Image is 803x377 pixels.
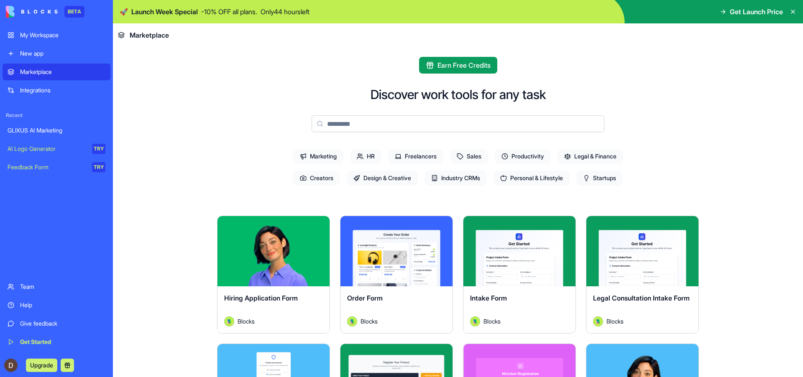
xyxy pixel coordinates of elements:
a: Hiring Application FormAvatarBlocks [217,216,330,334]
span: Recent [3,112,110,119]
div: TRY [92,162,105,172]
div: New app [20,49,105,58]
span: Creators [293,171,340,186]
img: Avatar [224,316,234,326]
a: Upgrade [26,361,57,369]
div: Help [20,301,105,309]
span: Blocks [606,317,624,326]
span: Marketing [293,149,343,164]
div: My Workspace [20,31,105,39]
div: Marketplace [20,68,105,76]
button: Earn Free Credits [419,57,497,74]
div: BETA [64,6,84,18]
a: New app [3,45,110,62]
div: Get Started [20,338,105,346]
span: Sales [450,149,488,164]
span: Legal & Finance [557,149,623,164]
a: Get Started [3,334,110,350]
button: Upgrade [26,359,57,372]
img: Avatar [470,316,480,326]
img: Avatar [593,316,603,326]
img: Avatar [347,316,357,326]
span: 🚀 [120,7,128,17]
div: AI Logo Generator [8,145,86,153]
img: ACg8ocKq5EA3j3JFeBr65BRb6G5YX_pcrejBbvMHHZPGSOddEs8P8Q=s96-c [4,359,18,372]
h2: Discover work tools for any task [371,87,546,102]
span: Blocks [238,317,255,326]
a: Give feedback [3,315,110,332]
span: Industry CRMs [425,171,487,186]
a: BETA [6,6,84,18]
p: Only 44 hours left [261,7,309,17]
span: Personal & Lifestyle [494,171,570,186]
a: Marketplace [3,64,110,80]
p: - 10 % OFF all plans. [201,7,257,17]
a: Legal Consultation Intake FormAvatarBlocks [586,216,699,334]
span: Design & Creative [347,171,418,186]
div: Give feedback [20,319,105,328]
span: Blocks [361,317,378,326]
span: Productivity [495,149,551,164]
a: Order FormAvatarBlocks [340,216,453,334]
span: Blocks [483,317,501,326]
span: Hiring Application Form [224,294,298,302]
span: Launch Week Special [131,7,198,17]
div: Team [20,283,105,291]
div: TRY [92,144,105,154]
img: logo [6,6,58,18]
span: HR [350,149,381,164]
span: Freelancers [388,149,443,164]
a: Integrations [3,82,110,99]
a: Intake FormAvatarBlocks [463,216,576,334]
a: Help [3,297,110,313]
div: Integrations [20,86,105,94]
a: Feedback FormTRY [3,159,110,176]
span: Intake Form [470,294,507,302]
span: Earn Free Credits [437,60,491,70]
a: GLIXUS AI Marketing [3,122,110,139]
a: My Workspace [3,27,110,43]
span: Marketplace [130,30,169,40]
div: Feedback Form [8,163,86,171]
a: AI Logo GeneratorTRY [3,140,110,157]
span: Order Form [347,294,383,302]
a: Team [3,278,110,295]
span: Get Launch Price [730,7,783,17]
span: Startups [576,171,623,186]
span: Legal Consultation Intake Form [593,294,690,302]
div: GLIXUS AI Marketing [8,126,105,135]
